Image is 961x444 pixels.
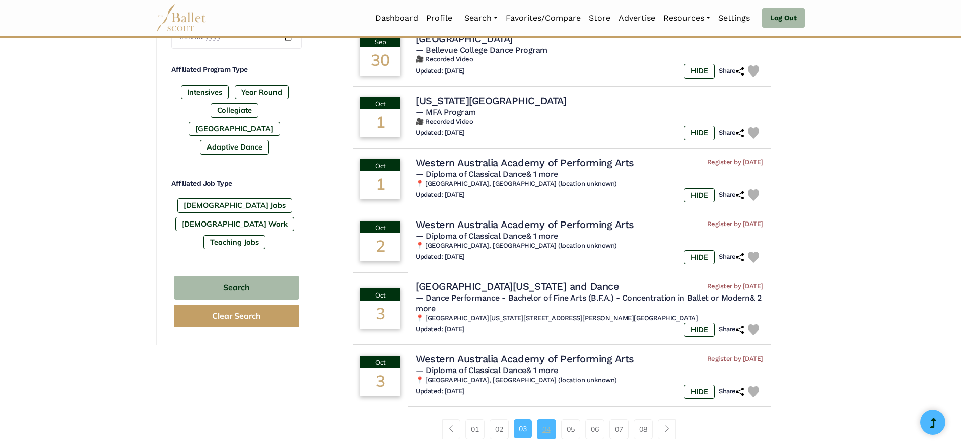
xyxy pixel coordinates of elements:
[526,365,558,375] a: & 1 more
[416,218,634,231] h4: Western Australia Academy of Performing Arts
[416,55,763,64] h6: 🎥 Recorded Video
[360,97,400,109] div: Oct
[177,198,292,212] label: [DEMOGRAPHIC_DATA] Jobs
[171,65,302,75] h4: Affiliated Program Type
[707,158,763,167] span: Register by [DATE]
[416,376,763,385] h6: 📍 [GEOGRAPHIC_DATA], [GEOGRAPHIC_DATA] (location unknown)
[189,122,280,136] label: [GEOGRAPHIC_DATA]
[585,8,614,29] a: Store
[360,221,400,233] div: Oct
[442,419,681,439] nav: Page navigation example
[416,242,763,250] h6: 📍 [GEOGRAPHIC_DATA], [GEOGRAPHIC_DATA] (location unknown)
[719,129,744,137] h6: Share
[707,282,763,291] span: Register by [DATE]
[684,323,715,337] label: HIDE
[416,32,513,45] h4: [GEOGRAPHIC_DATA]
[561,419,580,439] a: 05
[502,8,585,29] a: Favorites/Compare
[174,305,299,327] button: Clear Search
[235,85,289,99] label: Year Round
[360,233,400,261] div: 2
[684,385,715,399] label: HIDE
[684,126,715,140] label: HIDE
[416,67,465,76] h6: Updated: [DATE]
[360,368,400,396] div: 3
[416,314,763,323] h6: 📍 [GEOGRAPHIC_DATA][US_STATE][STREET_ADDRESS][PERSON_NAME][GEOGRAPHIC_DATA]
[360,35,400,47] div: Sep
[526,231,558,241] a: & 1 more
[203,235,265,249] label: Teaching Jobs
[416,352,634,365] h4: Western Australia Academy of Performing Arts
[719,325,744,334] h6: Share
[416,45,547,55] span: — Bellevue College Dance Program
[719,253,744,261] h6: Share
[360,301,400,329] div: 3
[416,253,465,261] h6: Updated: [DATE]
[416,231,558,241] span: — Diploma of Classical Dance
[514,419,532,438] a: 03
[684,188,715,202] label: HIDE
[684,250,715,264] label: HIDE
[416,94,566,107] h4: [US_STATE][GEOGRAPHIC_DATA]
[360,288,400,301] div: Oct
[211,103,258,117] label: Collegiate
[714,8,754,29] a: Settings
[585,419,604,439] a: 06
[416,191,465,199] h6: Updated: [DATE]
[174,276,299,300] button: Search
[719,191,744,199] h6: Share
[416,280,619,293] h4: [GEOGRAPHIC_DATA][US_STATE] and Dance
[465,419,485,439] a: 01
[371,8,422,29] a: Dashboard
[684,64,715,78] label: HIDE
[460,8,502,29] a: Search
[762,8,805,28] a: Log Out
[416,169,558,179] span: — Diploma of Classical Dance
[707,355,763,363] span: Register by [DATE]
[416,118,763,126] h6: 🎥 Recorded Video
[360,171,400,199] div: 1
[416,129,465,137] h6: Updated: [DATE]
[526,169,558,179] a: & 1 more
[175,217,294,231] label: [DEMOGRAPHIC_DATA] Work
[360,109,400,137] div: 1
[181,85,229,99] label: Intensives
[422,8,456,29] a: Profile
[719,67,744,76] h6: Share
[416,180,763,188] h6: 📍 [GEOGRAPHIC_DATA], [GEOGRAPHIC_DATA] (location unknown)
[707,220,763,229] span: Register by [DATE]
[659,8,714,29] a: Resources
[490,419,509,439] a: 02
[360,159,400,171] div: Oct
[537,419,556,439] a: 04
[634,419,653,439] a: 08
[360,356,400,368] div: Oct
[416,107,476,117] span: — MFA Program
[416,293,761,313] span: — Dance Performance - Bachelor of Fine Arts (B.F.A.) - Concentration in Ballet or Modern
[200,140,269,154] label: Adaptive Dance
[360,47,400,76] div: 30
[416,387,465,396] h6: Updated: [DATE]
[416,325,465,334] h6: Updated: [DATE]
[416,156,634,169] h4: Western Australia Academy of Performing Arts
[614,8,659,29] a: Advertise
[719,387,744,396] h6: Share
[609,419,629,439] a: 07
[416,365,558,375] span: — Diploma of Classical Dance
[171,179,302,189] h4: Affiliated Job Type
[416,293,761,313] a: & 2 more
